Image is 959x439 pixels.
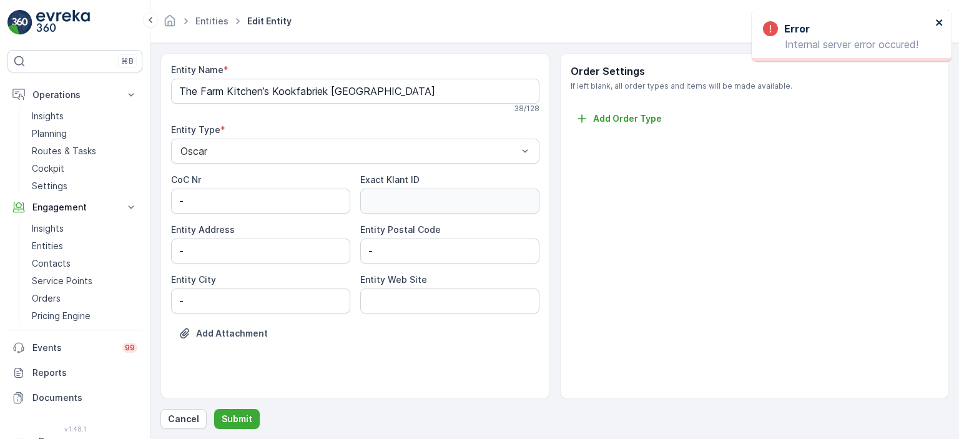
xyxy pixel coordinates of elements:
p: Orders [32,292,61,305]
a: Homepage [163,19,177,29]
p: Add Attachment [196,327,268,340]
label: Entity City [171,274,216,285]
a: Reports [7,360,142,385]
label: CoC Nr [171,174,201,185]
p: Internal server error occured! [763,39,932,50]
button: Upload File [171,323,275,343]
p: Insights [32,110,64,122]
button: Add Order Type [571,111,667,126]
a: Insights [27,220,142,237]
label: Entity Address [171,224,235,235]
a: Pricing Engine [27,307,142,325]
img: logo [7,10,32,35]
a: Routes & Tasks [27,142,142,160]
p: Planning [32,127,67,140]
p: Reports [32,367,137,379]
p: Cockpit [32,162,64,175]
p: 99 [125,343,135,353]
label: Entity Postal Code [360,224,441,235]
a: Orders [27,290,142,307]
button: Engagement [7,195,142,220]
p: Insights [32,222,64,235]
a: Planning [27,125,142,142]
button: Submit [214,409,260,429]
h3: Error [784,21,810,36]
p: Cancel [168,413,199,425]
p: Routes & Tasks [32,145,96,157]
p: Entities [32,240,63,252]
p: Operations [32,89,117,101]
a: Documents [7,385,142,410]
p: Service Points [32,275,92,287]
p: 38 / 128 [514,104,539,114]
label: Entity Name [171,64,224,75]
p: Settings [32,180,67,192]
p: Order Settings [571,64,939,79]
span: Edit Entity [245,15,294,27]
p: ⌘B [121,56,134,66]
a: Insights [27,107,142,125]
p: Documents [32,392,137,404]
p: Pricing Engine [32,310,91,322]
p: Engagement [32,201,117,214]
span: If left blank, all order types and Items will be made available. [571,81,939,91]
a: Entities [195,16,229,26]
button: close [935,17,944,29]
p: Add Order Type [593,112,662,125]
p: Submit [222,413,252,425]
label: Entity Web Site [360,274,427,285]
img: logo_light-DOdMpM7g.png [36,10,90,35]
a: Contacts [27,255,142,272]
label: Entity Type [171,124,220,135]
p: Events [32,342,115,354]
span: v 1.48.1 [7,425,142,433]
a: Settings [27,177,142,195]
a: Events99 [7,335,142,360]
p: Contacts [32,257,71,270]
button: Cancel [160,409,207,429]
a: Entities [27,237,142,255]
label: Exact Klant ID [360,174,420,185]
button: Operations [7,82,142,107]
a: Service Points [27,272,142,290]
a: Cockpit [27,160,142,177]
